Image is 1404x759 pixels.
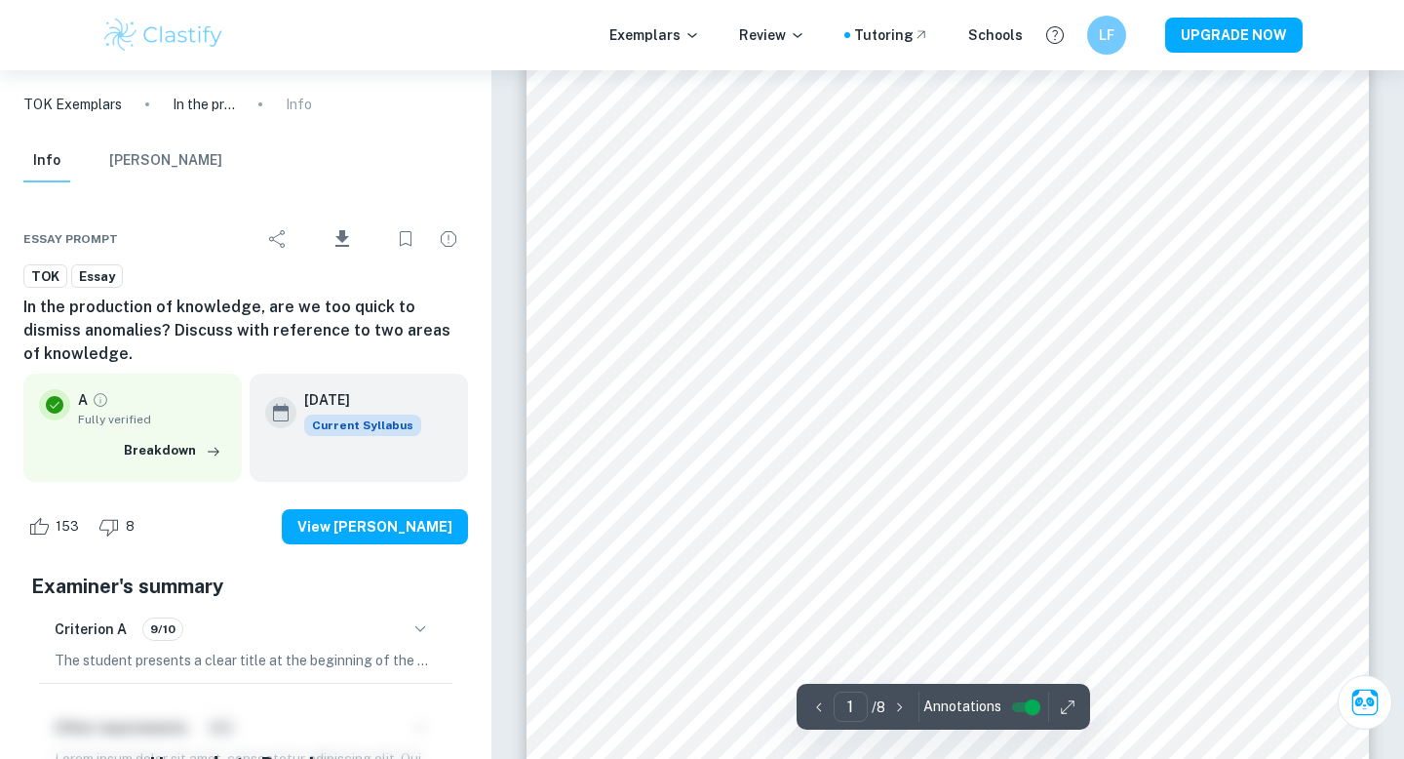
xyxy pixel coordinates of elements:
[1087,16,1126,55] button: LF
[923,697,1001,717] span: Annotations
[872,697,885,718] p: / 8
[23,94,122,115] a: TOK Exemplars
[429,220,468,259] div: Report issue
[386,220,425,259] div: Bookmark
[1338,675,1392,730] button: Ask Clai
[24,267,66,287] span: TOK
[109,140,222,182] button: [PERSON_NAME]
[301,214,382,264] div: Download
[143,620,182,638] span: 9/10
[739,24,805,46] p: Review
[45,517,90,537] span: 153
[115,517,145,537] span: 8
[286,94,312,115] p: Info
[1038,19,1072,52] button: Help and Feedback
[173,94,235,115] p: In the production of knowledge, are we too quick to dismiss anomalies? Discuss with reference to ...
[72,267,122,287] span: Essay
[1165,18,1303,53] button: UPGRADE NOW
[282,509,468,544] button: View [PERSON_NAME]
[23,264,67,289] a: TOK
[304,389,406,411] h6: [DATE]
[23,511,90,542] div: Like
[92,391,109,409] a: Grade fully verified
[31,572,460,601] h5: Examiner's summary
[78,389,88,411] p: A
[1096,24,1118,46] h6: LF
[55,650,437,671] p: The student presents a clear title at the beginning of the TOK essay and maintains a sustained fo...
[94,511,145,542] div: Dislike
[854,24,929,46] a: Tutoring
[23,296,468,366] h6: In the production of knowledge, are we too quick to dismiss anomalies? Discuss with reference to ...
[101,16,225,55] img: Clastify logo
[55,619,127,640] h6: Criterion A
[23,140,70,182] button: Info
[23,230,118,248] span: Essay prompt
[71,264,123,289] a: Essay
[304,415,421,436] span: Current Syllabus
[78,411,226,428] span: Fully verified
[119,436,226,465] button: Breakdown
[304,415,421,436] div: This exemplar is based on the current syllabus. Feel free to refer to it for inspiration/ideas wh...
[968,24,1023,46] a: Schools
[258,220,297,259] div: Share
[609,24,700,46] p: Exemplars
